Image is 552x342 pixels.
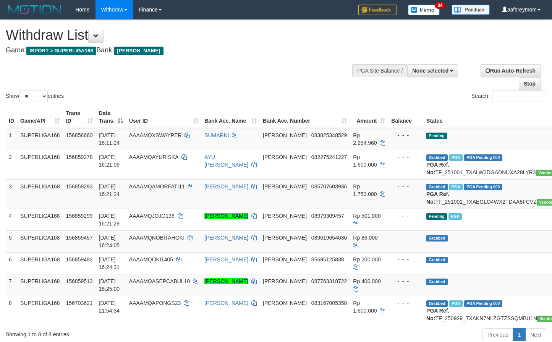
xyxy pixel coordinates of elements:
img: Feedback.jpg [358,5,397,15]
th: ID [6,106,17,128]
span: Grabbed [426,257,448,263]
span: [DATE] 16:24:31 [99,256,120,270]
div: Showing 1 to 8 of 8 entries [6,327,224,338]
a: [PERSON_NAME] [204,300,248,306]
span: [PERSON_NAME] [114,47,163,55]
a: AYU [PERSON_NAME] [204,154,248,168]
td: 6 [6,252,17,274]
td: 8 [6,296,17,325]
a: [PERSON_NAME] [204,278,248,284]
span: AAAAMQASEPCABUL10 [129,278,190,284]
img: panduan.png [452,5,490,15]
img: Button%20Memo.svg [408,5,440,15]
button: None selected [407,64,458,77]
td: 4 [6,209,17,230]
span: [PERSON_NAME] [263,256,307,263]
a: Next [525,328,546,341]
td: 7 [6,274,17,296]
span: Marked by aafheankoy [448,213,462,220]
span: [PERSON_NAME] [263,183,307,190]
span: [DATE] 16:11:24 [99,132,120,146]
span: [DATE] 16:21:24 [99,183,120,197]
td: 2 [6,150,17,179]
div: - - - [391,234,420,242]
span: AAAAMQAYURISKA [129,154,178,160]
th: User ID: activate to sort column ascending [126,106,201,128]
span: 156703621 [66,300,93,306]
span: Marked by aafheankoy [449,154,463,161]
span: ISPORT > SUPERLIGA168 [26,47,96,55]
div: - - - [391,131,420,139]
span: Marked by aafheankoy [449,184,463,190]
span: Grabbed [426,300,448,307]
span: 156859299 [66,213,93,219]
span: 156859457 [66,235,93,241]
h4: Game: Bank: [6,47,360,54]
span: Rp 501.000 [353,213,380,219]
a: SUMARNI [204,132,229,138]
td: SUPERLIGA168 [17,209,63,230]
div: PGA Site Balance / [352,64,407,77]
span: Copy 082275241227 to clipboard [311,154,347,160]
label: Show entries [6,91,64,102]
span: None selected [412,68,448,74]
span: Copy 08979309457 to clipboard [311,213,344,219]
span: AAAAMQNOBITAHOKI [129,235,185,241]
th: Game/API: activate to sort column ascending [17,106,63,128]
span: PGA Pending [464,154,502,161]
td: SUPERLIGA168 [17,252,63,274]
span: Rp 1.750.000 [353,183,377,197]
div: - - - [391,153,420,161]
span: 156859513 [66,278,93,284]
label: Search: [471,91,546,102]
td: SUPERLIGA168 [17,179,63,209]
h1: Withdraw List [6,28,360,43]
a: Run Auto-Refresh [481,64,541,77]
span: PGA Pending [464,184,502,190]
span: Rp 1.600.000 [353,154,377,168]
span: Pending [426,133,447,139]
select: Showentries [19,91,48,102]
td: 5 [6,230,17,252]
a: [PERSON_NAME] [204,213,248,219]
span: 156858660 [66,132,93,138]
span: Rp 2.254.960 [353,132,377,146]
div: - - - [391,212,420,220]
a: Previous [482,328,513,341]
span: Rp 1.600.000 [353,300,377,314]
span: Copy 087763318722 to clipboard [311,278,347,284]
td: SUPERLIGA168 [17,274,63,296]
a: [PERSON_NAME] [204,183,248,190]
span: AAAAMQOKI1405 [129,256,173,263]
img: MOTION_logo.png [6,4,64,15]
span: [PERSON_NAME] [263,300,307,306]
td: SUPERLIGA168 [17,230,63,252]
a: 1 [513,328,526,341]
span: [PERSON_NAME] [263,278,307,284]
a: [PERSON_NAME] [204,235,248,241]
th: Amount: activate to sort column ascending [350,106,388,128]
a: Stop [519,77,541,90]
b: PGA Ref. No: [426,162,449,175]
span: [DATE] 16:21:09 [99,154,120,168]
span: [DATE] 16:24:05 [99,235,120,248]
span: Grabbed [426,154,448,161]
span: [PERSON_NAME] [263,235,307,241]
span: [DATE] 21:54:34 [99,300,120,314]
div: - - - [391,299,420,307]
th: Bank Acc. Name: activate to sort column ascending [201,106,260,128]
span: Copy 089619654636 to clipboard [311,235,347,241]
a: [PERSON_NAME] [204,256,248,263]
span: Copy 085707603936 to clipboard [311,183,347,190]
th: Bank Acc. Number: activate to sort column ascending [260,106,350,128]
span: AAAAMQAMORFATI11 [129,183,185,190]
div: - - - [391,277,420,285]
span: Grabbed [426,184,448,190]
td: SUPERLIGA168 [17,296,63,325]
span: Rp 400.000 [353,278,380,284]
span: Marked by aafchhiseyha [449,300,463,307]
span: Grabbed [426,235,448,242]
span: [PERSON_NAME] [263,132,307,138]
span: AAAAMQAPONGS23 [129,300,181,306]
td: SUPERLIGA168 [17,128,63,150]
